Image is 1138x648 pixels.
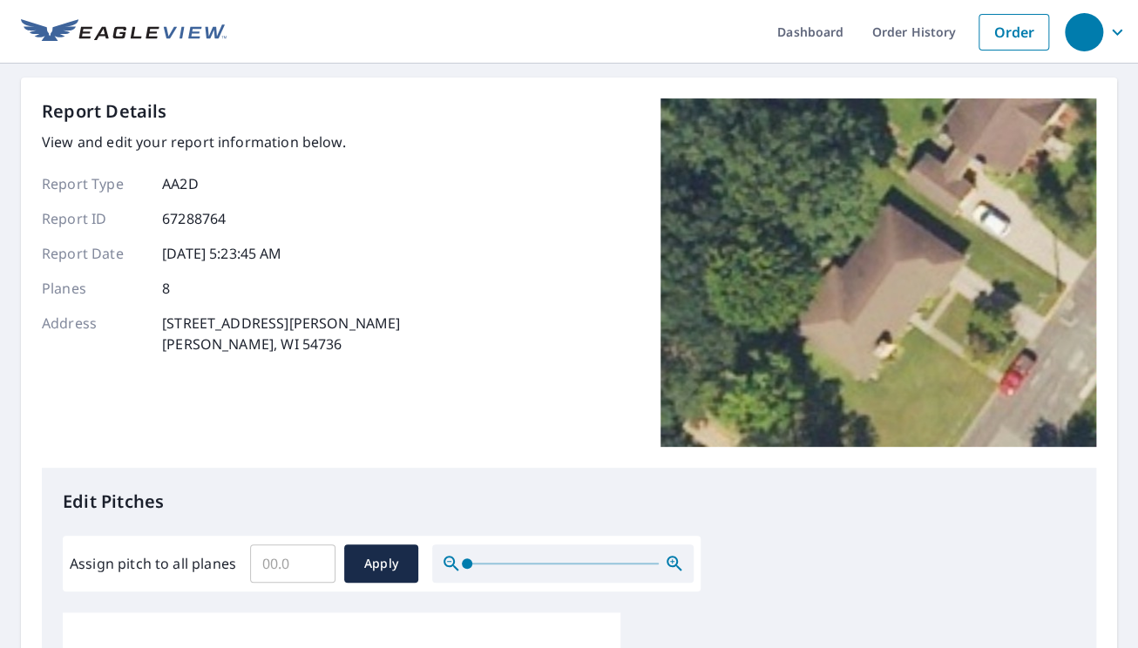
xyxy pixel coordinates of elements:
[162,208,226,229] p: 67288764
[162,173,199,194] p: AA2D
[63,489,1075,515] p: Edit Pitches
[660,98,1096,447] img: Top image
[344,544,418,583] button: Apply
[250,539,335,588] input: 00.0
[42,98,167,125] p: Report Details
[42,173,146,194] p: Report Type
[42,313,146,354] p: Address
[162,313,400,354] p: [STREET_ADDRESS][PERSON_NAME] [PERSON_NAME], WI 54736
[979,14,1049,51] a: Order
[162,243,282,264] p: [DATE] 5:23:45 AM
[42,278,146,299] p: Planes
[358,553,404,575] span: Apply
[21,19,227,45] img: EV Logo
[70,553,236,574] label: Assign pitch to all planes
[42,132,400,152] p: View and edit your report information below.
[162,278,170,299] p: 8
[42,208,146,229] p: Report ID
[42,243,146,264] p: Report Date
